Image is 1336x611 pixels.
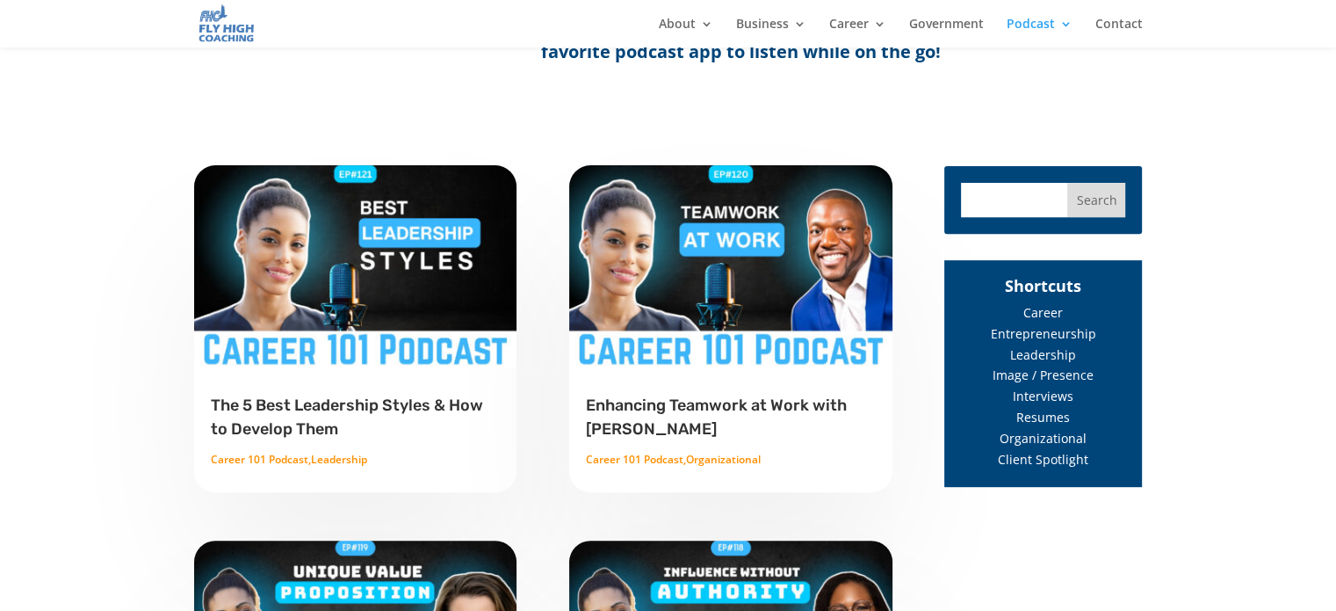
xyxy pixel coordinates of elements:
a: Leadership [311,452,367,467]
a: Business [736,18,806,47]
a: Career [829,18,886,47]
a: Career [1023,304,1063,321]
img: The 5 Best Leadership Styles & How to Develop Them [193,164,518,367]
a: Government [909,18,984,47]
a: About [659,18,713,47]
a: Career 101 Podcast [211,452,308,467]
img: Enhancing Teamwork at Work with Rennie Curran [568,164,893,367]
a: Organizational [686,452,761,467]
a: Career 101 Podcast [586,452,683,467]
a: Resumes [1016,409,1070,426]
a: Client Spotlight [998,451,1088,468]
input: Search [1067,183,1125,217]
a: Enhancing Teamwork at Work with [PERSON_NAME] [586,396,847,438]
p: , [211,449,501,470]
a: The 5 Best Leadership Styles & How to Develop Them [211,396,483,438]
a: Contact [1095,18,1143,47]
span: Shortcuts [1005,275,1081,296]
a: Interviews [1013,388,1073,404]
p: , [586,449,876,470]
img: Fly High Coaching [198,4,256,43]
a: Image / Presence [993,367,1094,383]
a: Organizational [1000,430,1087,447]
a: Entrepreneurship [991,325,1096,342]
a: Leadership [1010,346,1076,363]
a: Podcast [1007,18,1072,47]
